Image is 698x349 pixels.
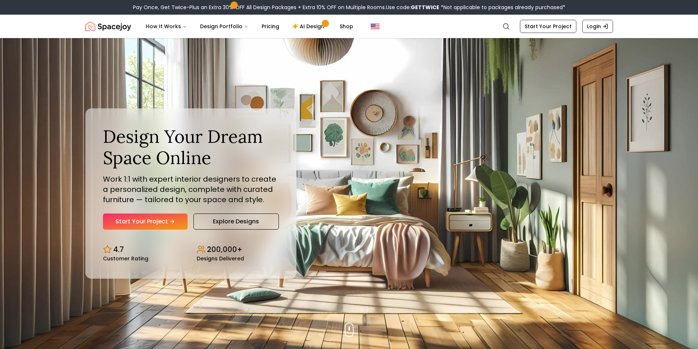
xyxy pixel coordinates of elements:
small: Customer Rating [103,256,148,261]
span: *Not applicable to packages already purchased* [439,4,565,11]
button: How It Works [140,19,193,34]
a: Explore Designs [193,214,279,230]
a: Shop [334,19,359,34]
a: Start Your Project [103,214,188,230]
b: GETTWICE [411,4,439,11]
p: 200,000+ [207,244,242,255]
div: Design stats [103,238,279,261]
img: United States [371,22,380,31]
img: Spacejoy Logo [85,19,131,34]
small: Designs Delivered [197,256,244,261]
nav: Global [85,15,613,38]
span: Use code: [386,4,439,11]
a: Pricing [256,19,285,34]
a: Start Your Project [520,20,576,33]
h1: Design Your Dream Space Online [103,126,279,168]
nav: Main [140,19,359,34]
p: Work 1:1 with expert interior designers to create a personalized design, complete with curated fu... [103,174,279,205]
a: AI Design [287,19,332,34]
p: 4.7 [113,244,124,255]
div: Pay Once, Get Twice-Plus an Extra 30% OFF All Design Packages + Extra 10% OFF on Multiple Rooms. [133,4,565,11]
button: Design Portfolio [194,19,254,34]
a: Login [582,20,613,33]
a: Spacejoy [85,19,131,34]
